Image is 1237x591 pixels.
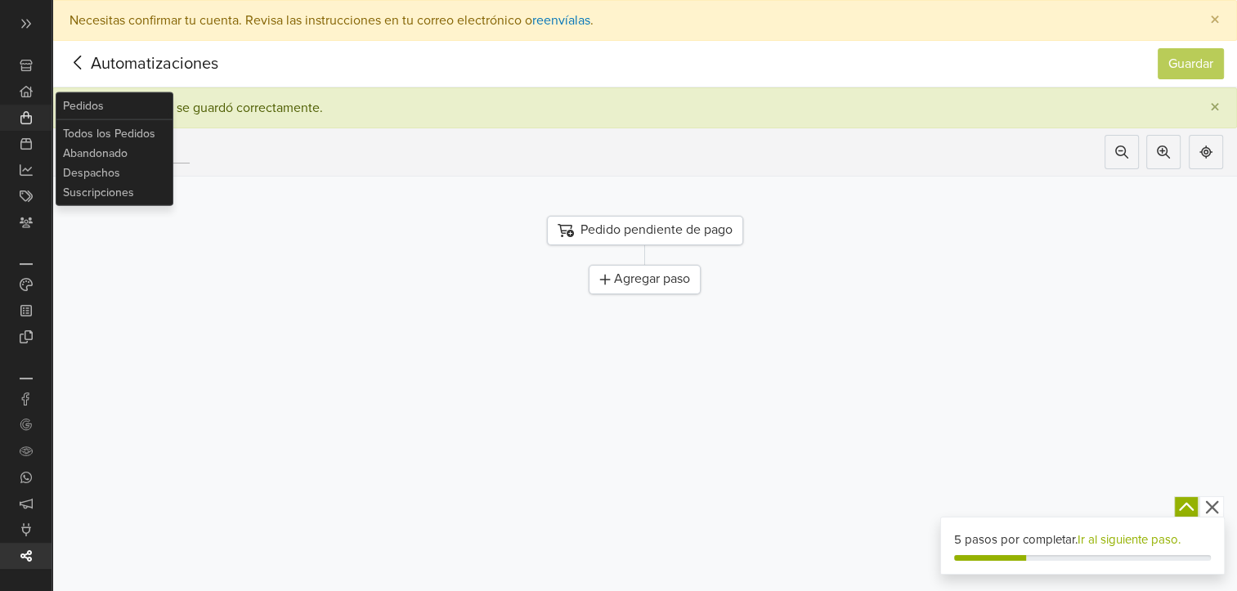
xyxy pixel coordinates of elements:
[1210,96,1220,119] span: ×
[1078,532,1181,547] a: Ir al siguiente paso.
[532,12,590,29] a: reenvíalas
[20,263,33,265] p: Personalización
[1210,8,1220,32] span: ×
[60,96,169,116] a: Pedidos
[65,51,193,76] span: Automatizaciones
[954,531,1211,549] div: 5 pasos por completar.
[60,123,169,143] a: Todos los Pedidos
[1194,1,1236,40] button: Close
[60,143,169,163] a: Abandonado
[60,182,169,202] a: Suscripciones
[1158,48,1224,79] button: Guardar
[589,265,701,294] div: Agregar paso
[20,378,33,379] p: Integraciones
[60,163,169,182] a: Despachos
[69,100,323,116] div: La automatización se guardó correctamente.
[547,216,743,245] div: Pedido pendiente de pago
